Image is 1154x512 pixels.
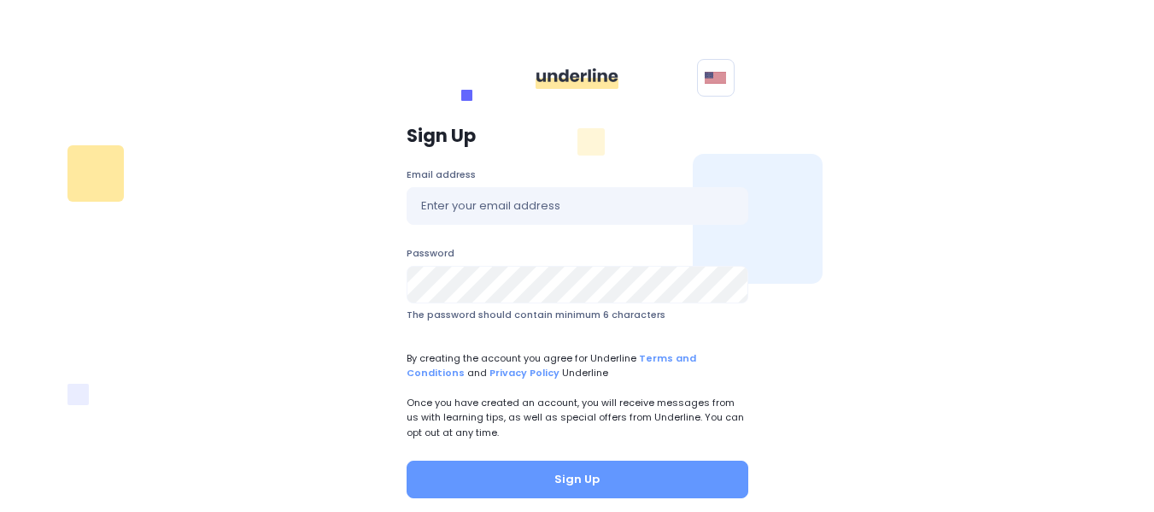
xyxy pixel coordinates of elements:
[407,187,748,225] input: Enter your email address
[407,351,748,380] span: By creating the account you agree for Underline and Underline
[407,167,748,183] label: Email address
[407,126,748,146] p: Sign Up
[489,366,559,380] a: Privacy Policy
[407,308,665,321] span: The password should contain minimum 6 characters
[407,396,748,439] p: Once you have created an account, you will receive messages from us with learning tips, as well a...
[407,245,748,262] label: Password
[536,68,618,89] img: ddgMu+Zv+CXDCfumCWfsmuPlDdRfDDxAd9LAAAAAAElFTkSuQmCC
[407,351,696,380] a: Terms and Conditions
[705,71,726,85] img: svg+xml;base64,PHN2ZyB4bWxucz0iaHR0cDovL3d3dy53My5vcmcvMjAwMC9zdmciIHhtbG5zOnhsaW5rPSJodHRwOi8vd3...
[407,461,748,498] button: Sign Up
